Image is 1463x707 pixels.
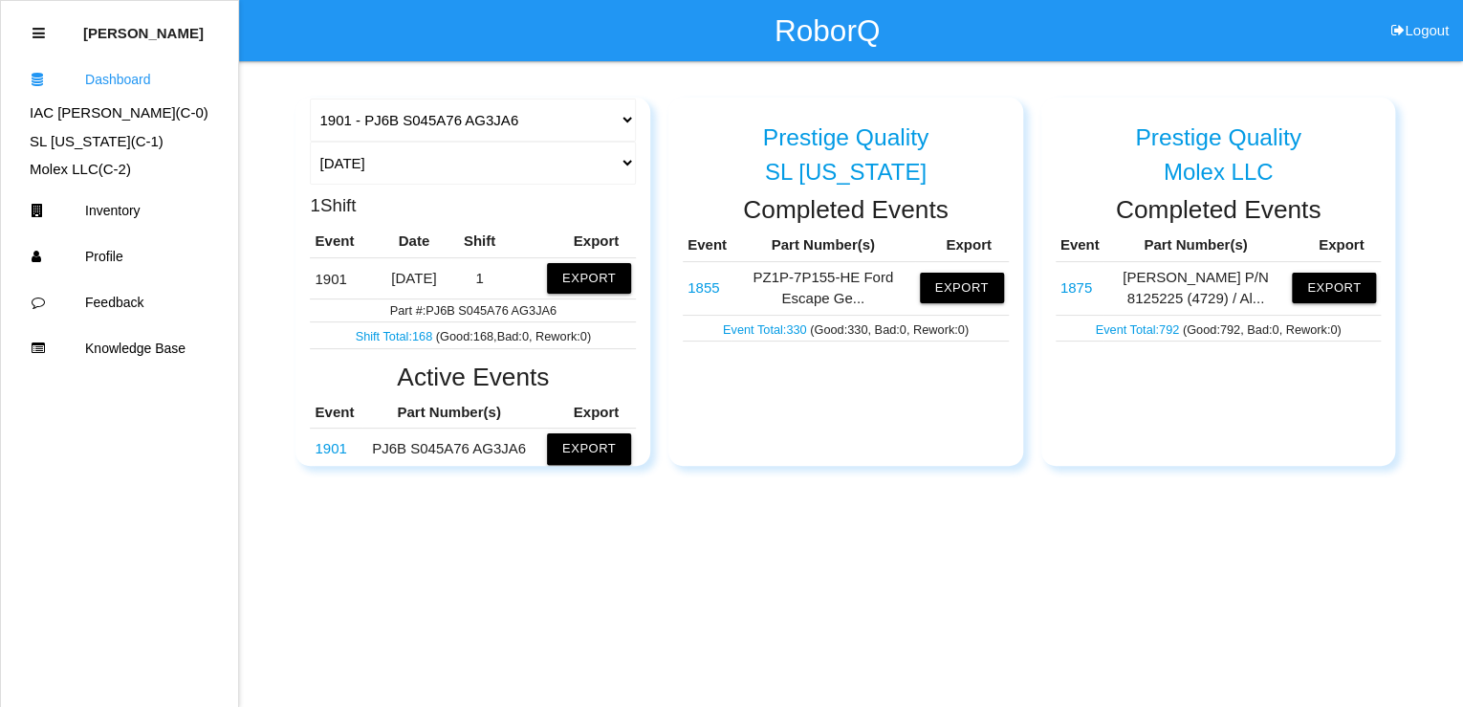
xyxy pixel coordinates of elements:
h2: Completed Events [683,196,1009,224]
a: Knowledge Base [1,325,238,371]
a: Profile [1,233,238,279]
td: PJ6B S045A76 AG3JA6 [362,429,536,470]
a: 1855 [688,279,719,296]
th: Event [1056,230,1104,261]
a: SL [US_STATE](C-1) [30,133,164,149]
h5: Prestige Quality [763,124,929,150]
td: [PERSON_NAME] P/N 8125225 (4729) / Al... [1103,261,1287,315]
td: Part #: PJ6B S045A76 AG3JA6 [310,299,636,322]
td: PJ6B S045A76 AG3JA6 [310,257,376,298]
th: Event [310,226,376,257]
p: ( Good : 168 , Bad : 0 , Rework: 0 ) [315,324,631,345]
th: Part Number(s) [362,397,536,429]
th: Export [536,397,637,429]
div: SL [US_STATE] [683,160,1009,185]
h2: Completed Events [1056,196,1382,224]
a: Shift Total:168 [356,329,436,343]
th: Date [377,226,451,257]
button: Export [547,433,631,464]
td: [DATE] [377,257,451,298]
th: Part Number(s) [1103,230,1287,261]
td: PZ1P-7P155-HE Ford Escape Ge... [731,261,915,315]
a: Prestige Quality SL [US_STATE] [683,109,1009,186]
div: IAC Alma's Dashboard [1,102,238,124]
td: Alma P/N 8125225 (4729) / Alma P/N 8125693 (4739) [1056,261,1104,315]
p: (Good: 792 , Bad: 0 , Rework: 0 ) [1060,318,1377,339]
th: Event [310,397,361,429]
a: 1875 [1060,279,1092,296]
div: Molex LLC's Dashboard [1,159,238,181]
th: Export [915,230,1009,261]
h3: 1 Shift [310,191,356,215]
h2: Active Events [310,364,636,391]
a: Prestige Quality Molex LLC [1056,109,1382,186]
p: Thomas Sontag [83,11,204,41]
button: Export [920,273,1004,303]
a: Event Total:330 [723,322,810,337]
h5: Prestige Quality [1135,124,1301,150]
td: PJ6B S045A76 AG3JA6 [310,429,361,470]
div: Close [33,11,45,56]
a: Feedback [1,279,238,325]
th: Export [508,226,636,257]
button: Export [1292,273,1376,303]
a: Event Total:792 [1095,322,1182,337]
a: IAC [PERSON_NAME](C-0) [30,104,208,121]
a: Molex LLC(C-2) [30,161,131,177]
a: 1901 [315,440,346,456]
button: Export [547,263,631,294]
td: PZ1P-7P155-HE Ford Escape Gear Shift Assy [683,261,731,315]
a: Dashboard [1,56,238,102]
div: SL Tennessee's Dashboard [1,131,238,153]
p: (Good: 330 , Bad: 0 , Rework: 0 ) [688,318,1004,339]
th: Shift [451,226,508,257]
th: Export [1287,230,1381,261]
div: Molex LLC [1056,160,1382,185]
th: Event [683,230,731,261]
td: 1 [451,257,508,298]
a: Inventory [1,188,238,233]
th: Part Number(s) [731,230,915,261]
